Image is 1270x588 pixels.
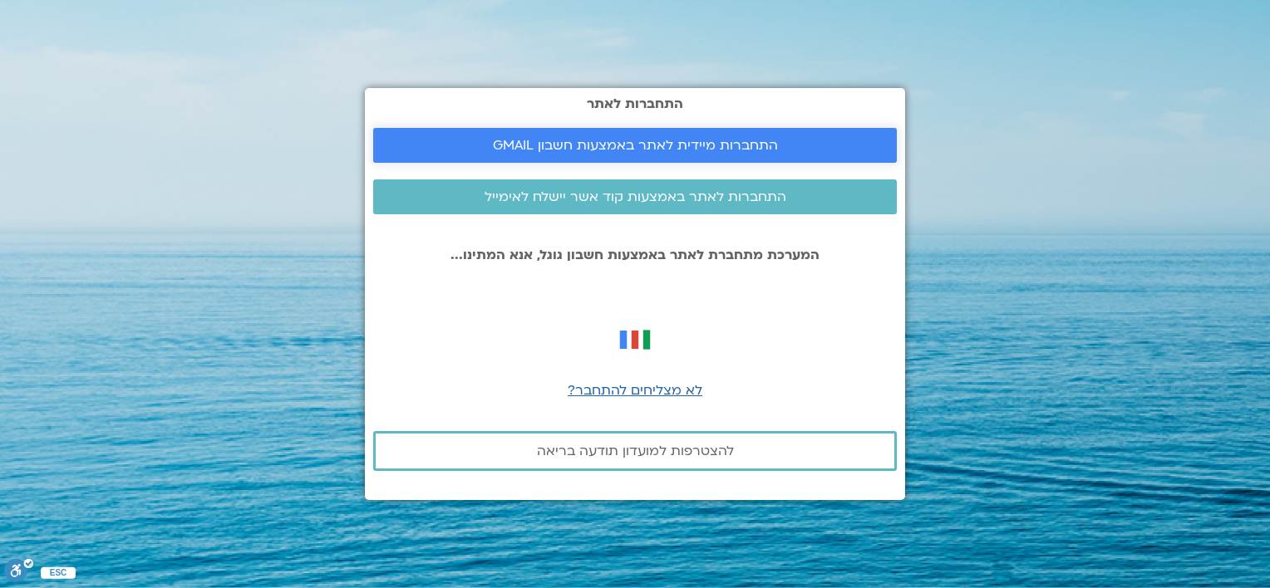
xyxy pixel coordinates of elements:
span: התחברות מיידית לאתר באמצעות חשבון GMAIL [493,138,778,153]
span: להצטרפות למועדון תודעה בריאה [537,443,734,458]
a: התחברות לאתר באמצעות קוד אשר יישלח לאימייל [373,179,897,214]
h2: התחברות לאתר [373,96,897,111]
a: להצטרפות למועדון תודעה בריאה [373,431,897,471]
a: לא מצליחים להתחבר? [568,381,702,399]
a: התחברות מיידית לאתר באמצעות חשבון GMAIL [373,128,897,163]
p: המערכת מתחברת לאתר באמצעות חשבון גוגל, אנא המתינו... [373,247,897,262]
span: התחברות לאתר באמצעות קוד אשר יישלח לאימייל [485,189,786,204]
